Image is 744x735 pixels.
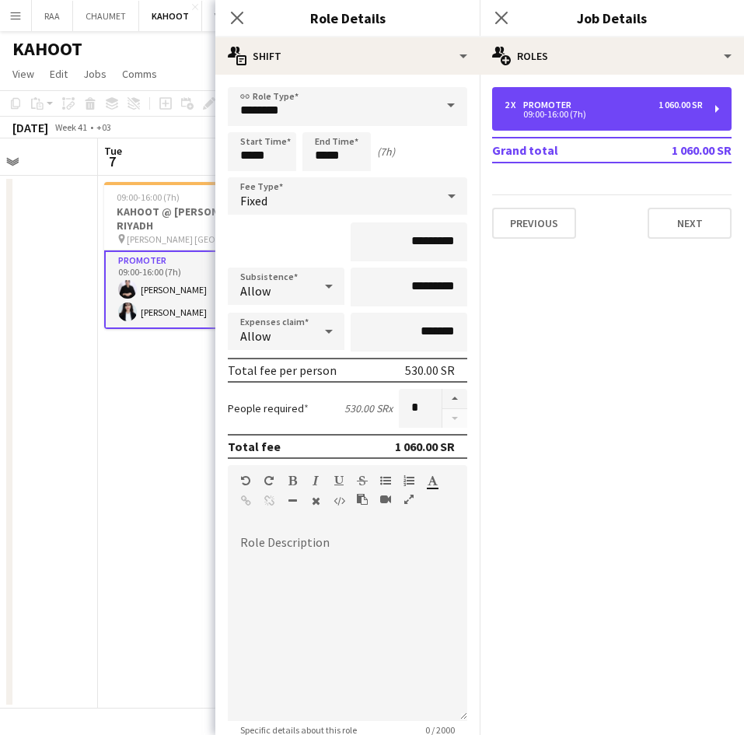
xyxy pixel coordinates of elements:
label: People required [228,401,309,415]
span: Fixed [240,193,267,208]
span: Edit [50,67,68,81]
button: Next [648,208,732,239]
button: Ordered List [403,474,414,487]
div: +03 [96,121,111,133]
div: 09:00-16:00 (7h) [505,110,703,118]
button: Unordered List [380,474,391,487]
button: Fullscreen [403,493,414,506]
span: [PERSON_NAME] [GEOGRAPHIC_DATA] [127,233,243,245]
button: Undo [240,474,251,487]
div: (7h) [377,145,395,159]
button: Strikethrough [357,474,368,487]
div: Total fee per person [228,362,337,378]
span: Week 41 [51,121,90,133]
div: Total fee [228,439,281,454]
button: Horizontal Line [287,495,298,507]
h3: KAHOOT @ [PERSON_NAME] RIYADH [104,205,278,233]
span: View [12,67,34,81]
app-job-card: 09:00-16:00 (7h)2/2KAHOOT @ [PERSON_NAME] RIYADH [PERSON_NAME] [GEOGRAPHIC_DATA]1 RolePromoter2/2... [104,182,278,329]
div: Promoter [523,100,578,110]
div: 1 060.00 SR [395,439,455,454]
td: Grand total [492,138,634,163]
button: Increase [442,389,467,409]
div: Shift [215,37,480,75]
button: CHAUMET [73,1,139,31]
span: Jobs [83,67,107,81]
td: 1 060.00 SR [634,138,732,163]
div: [DATE] [12,120,48,135]
h3: Role Details [215,8,480,28]
span: Tue [104,144,122,158]
span: Allow [240,328,271,344]
h3: Job Details [480,8,744,28]
span: Comms [122,67,157,81]
a: Edit [44,64,74,84]
span: 7 [102,152,122,170]
div: 530.00 SR [405,362,455,378]
button: Previous [492,208,576,239]
app-card-role: Promoter2/209:00-16:00 (7h)[PERSON_NAME][PERSON_NAME] [104,250,278,329]
div: 2 x [505,100,523,110]
h1: KAHOOT [12,37,82,61]
a: Jobs [77,64,113,84]
span: Allow [240,283,271,299]
a: Comms [116,64,163,84]
button: Italic [310,474,321,487]
button: Insert video [380,493,391,506]
button: KAHOOT [139,1,202,31]
button: HTML Code [334,495,344,507]
span: 09:00-16:00 (7h) [117,191,180,203]
div: 1 060.00 SR [658,100,703,110]
div: 530.00 SR x [344,401,393,415]
button: RAA [32,1,73,31]
button: Clear Formatting [310,495,321,507]
button: Redo [264,474,274,487]
button: Paste as plain text [357,493,368,506]
button: Underline [334,474,344,487]
button: Bold [287,474,298,487]
a: View [6,64,40,84]
div: Roles [480,37,744,75]
button: Text Color [427,474,438,487]
button: YSL [202,1,241,31]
